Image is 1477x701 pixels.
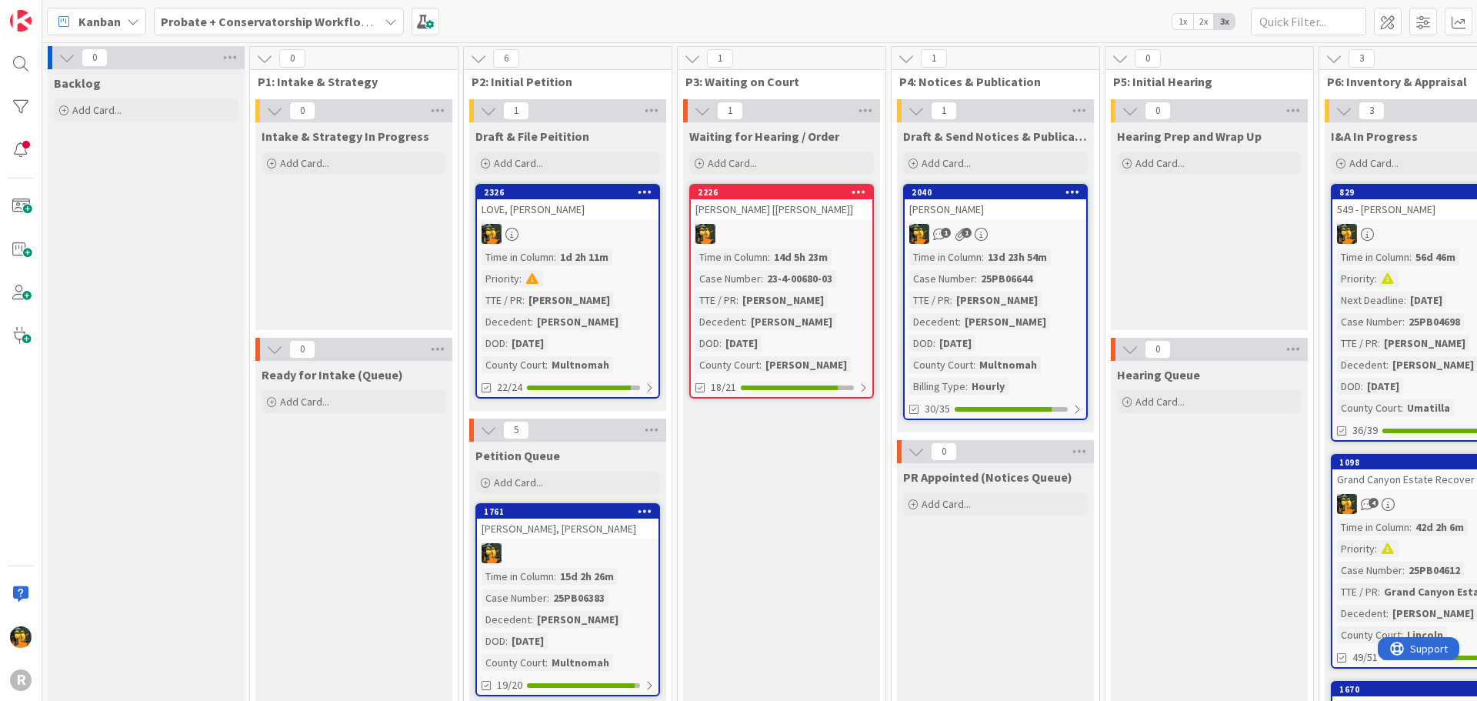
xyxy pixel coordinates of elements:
span: : [554,249,556,265]
div: 25PB04698 [1405,313,1464,330]
div: 2226 [698,187,872,198]
span: : [719,335,722,352]
span: Add Card... [494,476,543,489]
div: 25PB04612 [1405,562,1464,579]
b: Probate + Conservatorship Workflow (FL2) [161,14,400,29]
div: Case Number [909,270,975,287]
span: 19/20 [497,677,522,693]
div: 2040 [912,187,1086,198]
div: Next Deadline [1337,292,1404,309]
span: Ready for Intake (Queue) [262,367,403,382]
span: : [736,292,738,309]
div: R [10,669,32,691]
div: Decedent [909,313,959,330]
span: 0 [279,49,305,68]
span: 1 [962,228,972,238]
img: MR [1337,224,1357,244]
div: [DATE] [935,335,975,352]
div: TTE / PR [482,292,522,309]
span: Intake & Strategy In Progress [262,129,429,144]
span: : [531,313,533,330]
div: Case Number [695,270,761,287]
div: [PERSON_NAME] [905,199,1086,219]
div: [PERSON_NAME] [525,292,614,309]
span: : [1375,540,1377,557]
span: Backlog [54,75,101,91]
div: Case Number [1337,313,1402,330]
span: P2: Initial Petition [472,74,652,89]
div: [DATE] [722,335,762,352]
span: 0 [82,48,108,67]
div: 15d 2h 26m [556,568,618,585]
span: 1 [503,102,529,120]
span: P3: Waiting on Court [685,74,866,89]
span: 49/51 [1352,649,1378,666]
span: : [1402,562,1405,579]
div: [PERSON_NAME] [952,292,1042,309]
div: [PERSON_NAME] [533,313,622,330]
span: 22/24 [497,379,522,396]
div: Decedent [695,313,745,330]
span: 5 [503,421,529,439]
div: [PERSON_NAME] [961,313,1050,330]
img: MR [482,224,502,244]
div: Umatilla [1403,399,1454,416]
span: Add Card... [708,156,757,170]
span: Hearing Prep and Wrap Up [1117,129,1262,144]
a: 2226[PERSON_NAME] [[PERSON_NAME]]MRTime in Column:14d 5h 23mCase Number:23-4-00680-03TTE / PR:[PE... [689,184,874,399]
div: [PERSON_NAME] [[PERSON_NAME]] [691,199,872,219]
span: : [547,589,549,606]
div: 2326 [484,187,658,198]
div: [PERSON_NAME] [533,611,622,628]
div: [PERSON_NAME], [PERSON_NAME] [477,519,658,539]
div: [DATE] [508,335,548,352]
span: Waiting for Hearing / Order [689,129,839,144]
span: : [1401,399,1403,416]
div: 2040[PERSON_NAME] [905,185,1086,219]
img: MR [695,224,715,244]
div: [PERSON_NAME] [738,292,828,309]
span: : [950,292,952,309]
span: : [545,654,548,671]
span: 18/21 [711,379,736,396]
div: [PERSON_NAME] [762,356,851,373]
span: 1 [931,102,957,120]
span: : [1409,249,1412,265]
a: 2326LOVE, [PERSON_NAME]MRTime in Column:1d 2h 11mPriority:TTE / PR:[PERSON_NAME]Decedent:[PERSON_... [475,184,660,399]
span: 3x [1214,14,1235,29]
div: Case Number [482,589,547,606]
div: Time in Column [482,249,554,265]
div: Hourly [968,378,1009,395]
div: MR [691,224,872,244]
div: DOD [695,335,719,352]
span: 3 [1359,102,1385,120]
span: 6 [493,49,519,68]
div: Decedent [1337,605,1386,622]
div: DOD [1337,378,1361,395]
div: 25PB06383 [549,589,608,606]
div: County Court [482,654,545,671]
span: 0 [1145,102,1171,120]
div: County Court [909,356,973,373]
div: Multnomah [975,356,1041,373]
div: 2326LOVE, [PERSON_NAME] [477,185,658,219]
span: : [1386,356,1389,373]
div: 13d 23h 54m [984,249,1051,265]
span: : [545,356,548,373]
div: County Court [1337,399,1401,416]
span: 1 [941,228,951,238]
div: [PERSON_NAME] [747,313,836,330]
span: : [1361,378,1363,395]
span: P4: Notices & Publication [899,74,1080,89]
input: Quick Filter... [1251,8,1366,35]
div: Decedent [1337,356,1386,373]
div: 2226 [691,185,872,199]
span: 36/39 [1352,422,1378,439]
span: Support [32,2,70,21]
span: : [505,633,508,649]
span: : [1404,292,1406,309]
div: MR [477,224,658,244]
div: TTE / PR [909,292,950,309]
span: : [982,249,984,265]
span: : [531,611,533,628]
